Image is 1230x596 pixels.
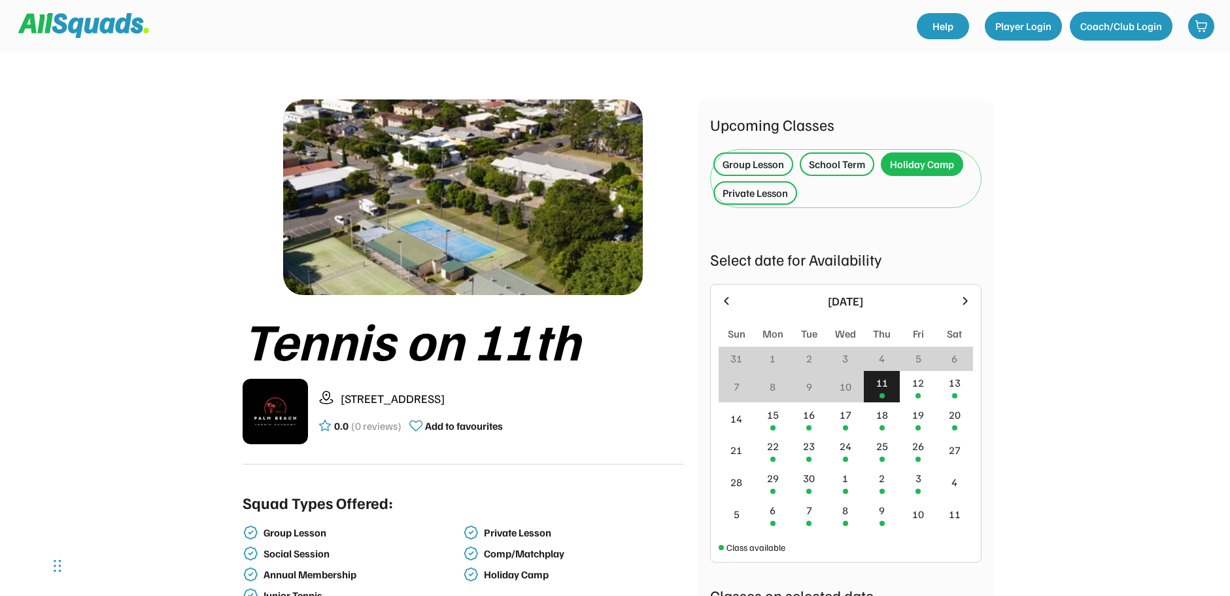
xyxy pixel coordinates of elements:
div: 2 [879,470,885,486]
div: Holiday Camp [890,156,954,172]
div: Sun [728,326,745,342]
img: Squad%20Logo.svg [18,13,149,38]
img: check-verified-01.svg [463,546,479,561]
div: [DATE] [741,292,951,310]
div: Holiday Camp [484,569,681,581]
div: 20 [949,407,961,423]
button: Coach/Club Login [1070,12,1172,41]
div: 14 [730,411,742,427]
div: Tennis on 11th [243,311,684,368]
button: Player Login [985,12,1062,41]
img: check-verified-01.svg [463,525,479,540]
a: Help [917,13,969,39]
div: 24 [840,438,851,454]
div: 1 [770,351,776,366]
div: Wed [835,326,856,342]
div: 9 [806,379,812,394]
div: Mon [762,326,783,342]
div: 8 [842,502,848,518]
div: 12 [912,375,924,391]
div: Group Lesson [264,527,461,539]
img: check-verified-01.svg [243,525,258,540]
div: 10 [912,506,924,522]
div: Select date for Availability [710,247,982,271]
div: Private Lesson [484,527,681,539]
div: 8 [770,379,776,394]
div: 11 [949,506,961,522]
div: 5 [915,351,921,366]
div: (0 reviews) [351,418,401,434]
div: 29 [767,470,779,486]
img: 1000017423.png [283,99,643,295]
div: 15 [767,407,779,423]
div: 2 [806,351,812,366]
div: 16 [803,407,815,423]
div: 4 [951,474,957,490]
div: Sat [947,326,962,342]
img: shopping-cart-01%20%281%29.svg [1195,20,1208,33]
div: 4 [879,351,885,366]
img: IMG_2979.png [243,379,308,444]
div: 10 [840,379,851,394]
div: 30 [803,470,815,486]
div: 28 [730,474,742,490]
div: 3 [842,351,848,366]
div: 18 [876,407,888,423]
div: 17 [840,407,851,423]
div: 6 [770,502,776,518]
div: 11 [876,375,888,391]
div: 7 [806,502,812,518]
div: 13 [949,375,961,391]
div: 3 [915,470,921,486]
div: 27 [949,442,961,458]
div: 25 [876,438,888,454]
div: 31 [730,351,742,366]
div: 1 [842,470,848,486]
img: check-verified-01.svg [243,546,258,561]
img: check-verified-01.svg [243,567,258,582]
div: Comp/Matchplay [484,548,681,560]
div: 0.0 [334,418,349,434]
div: Tue [801,326,817,342]
div: 26 [912,438,924,454]
div: Social Session [264,548,461,560]
div: Upcoming Classes [710,113,982,136]
div: Group Lesson [723,156,784,172]
div: [STREET_ADDRESS] [341,390,684,408]
div: 5 [734,506,740,522]
div: 6 [951,351,957,366]
div: Annual Membership [264,569,461,581]
div: School Term [809,156,865,172]
div: Private Lesson [723,185,788,201]
div: 22 [767,438,779,454]
div: Add to favourites [425,418,503,434]
div: 19 [912,407,924,423]
div: 7 [734,379,740,394]
div: 21 [730,442,742,458]
div: 9 [879,502,885,518]
div: Fri [913,326,924,342]
div: Class available [726,540,785,554]
div: 23 [803,438,815,454]
div: Thu [873,326,891,342]
img: check-verified-01.svg [463,567,479,582]
div: Squad Types Offered: [243,491,393,514]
